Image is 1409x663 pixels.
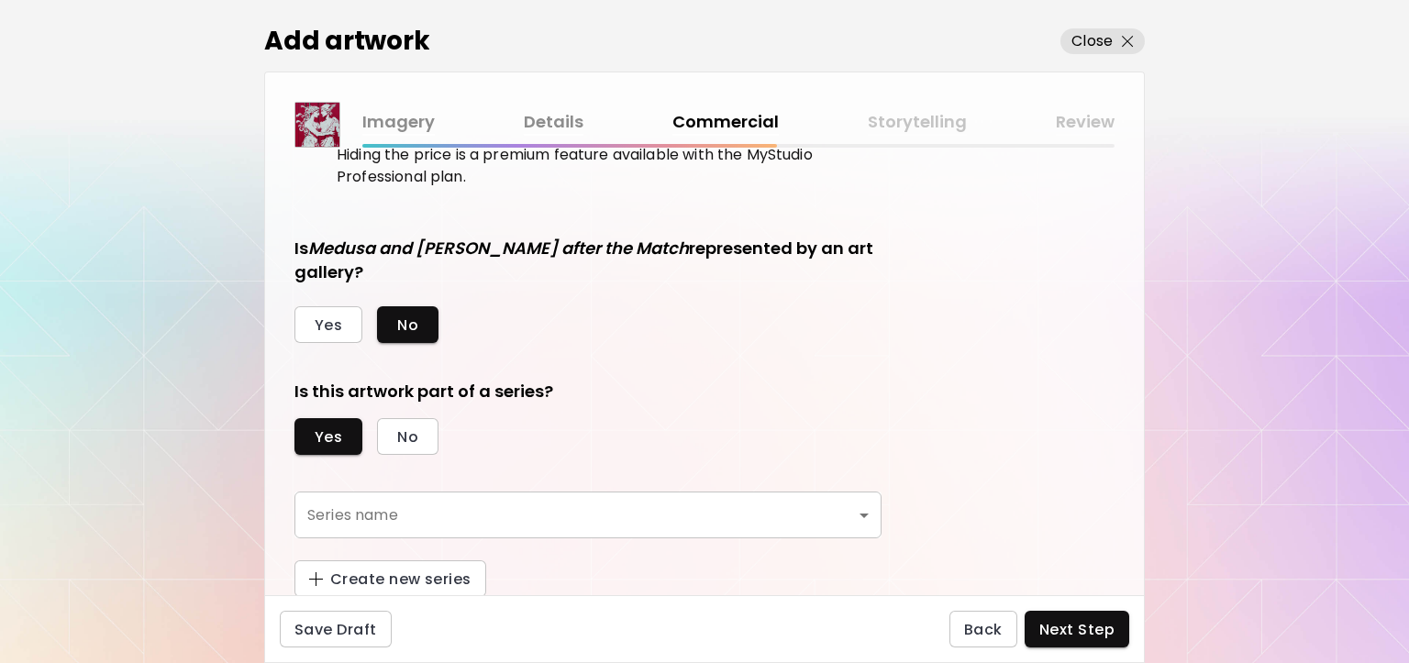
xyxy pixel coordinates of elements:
[308,237,689,260] i: Medusa and [PERSON_NAME] after the Match
[294,237,874,284] h5: Is represented by an art gallery?
[309,569,472,589] span: Create new series
[1039,620,1115,639] span: Next Step
[949,611,1017,647] button: Back
[397,315,418,335] span: No
[294,560,486,597] button: +Create new series
[280,611,392,647] button: Save Draft
[362,109,435,136] a: Imagery
[315,427,342,447] span: Yes
[397,427,418,447] span: No
[377,418,438,455] button: No
[1025,611,1129,647] button: Next Step
[294,492,882,538] div: ​
[295,103,339,147] img: thumbnail
[294,380,882,403] h5: Is this artwork part of a series?
[309,572,323,586] img: +
[294,306,362,343] button: Yes
[377,306,438,343] button: No
[294,620,377,639] span: Save Draft
[315,315,342,335] span: Yes
[524,109,583,136] a: Details
[964,620,1003,639] span: Back
[294,418,362,455] button: Yes
[337,144,882,188] p: Hiding the price is a premium feature available with the MyStudio Professional plan.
